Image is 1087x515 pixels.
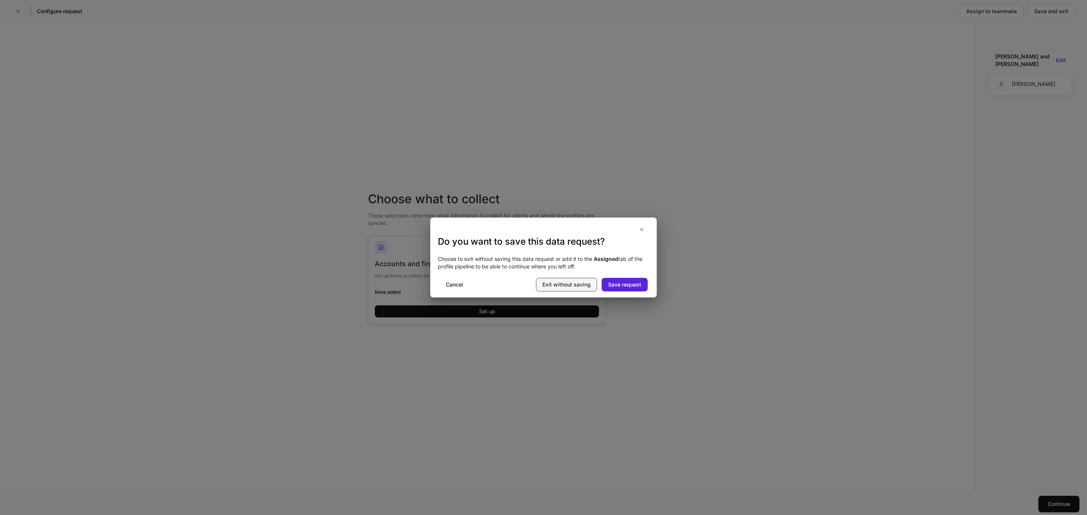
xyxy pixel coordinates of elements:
[439,278,470,291] button: Cancel
[594,256,618,262] strong: Assigned
[438,236,649,248] h3: Do you want to save this data request?
[536,278,597,291] button: Exit without saving
[542,281,591,288] div: Exit without saving
[446,281,463,288] div: Cancel
[602,278,648,291] button: Save request
[430,248,657,278] div: Choose to exit without saving this data request or add it to the tab of the profile pipeline to b...
[608,281,641,288] div: Save request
